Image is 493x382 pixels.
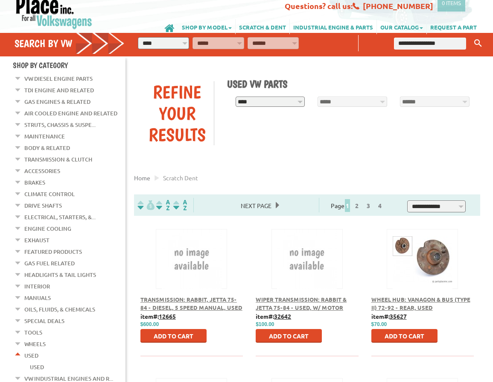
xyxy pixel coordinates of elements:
a: Exhaust [24,235,50,246]
a: TDI Engine and Related [24,85,94,96]
a: Transmission: Rabbit, Jetta 75-84 - Diesel, 5 Speed Manual, Used [140,296,242,311]
a: Gas Engines & Related [24,96,90,107]
img: filterpricelow.svg [137,200,155,210]
a: Interior [24,281,50,292]
button: Add to Cart [371,329,438,343]
span: Add to Cart [269,332,309,340]
a: 2 [353,202,361,209]
b: item#: [140,312,176,320]
span: Next Page [236,199,276,212]
a: Body & Related [24,142,70,153]
button: Add to Cart [140,329,207,343]
a: OUR CATALOG [377,19,426,34]
a: Used [24,350,38,361]
span: $70.00 [371,321,387,327]
a: Next Page [236,202,276,209]
span: 1 [345,199,350,212]
a: Climate Control [24,188,75,200]
a: Used [30,361,44,373]
span: Add to Cart [154,332,193,340]
a: Engine Cooling [24,223,71,234]
img: Sort by Headline [155,200,172,210]
a: Gas Fuel Related [24,258,75,269]
u: 32642 [274,312,291,320]
a: Featured Products [24,246,82,257]
a: INDUSTRIAL ENGINE & PARTS [290,19,376,34]
a: Transmission & Clutch [24,154,92,165]
a: Wheel Hub: Vanagon & Bus (Type II) 72-92 - Rear, USED [371,296,470,311]
a: 3 [365,202,372,209]
a: SCRATCH & DENT [236,19,289,34]
a: Home [134,174,150,182]
a: Drive Shafts [24,200,62,211]
a: Struts, Chassis & Suspe... [24,119,96,130]
a: Special Deals [24,315,64,326]
a: Electrical, Starters, &... [24,212,96,223]
h1: Used VW Parts [227,78,474,90]
button: Add to Cart [256,329,322,343]
a: Manuals [24,292,51,303]
a: REQUEST A PART [427,19,480,34]
u: 12665 [159,312,176,320]
a: Wiper Transmission: Rabbit & Jetta 75-84 - Used, w/ Motor [256,296,347,311]
a: Maintenance [24,131,65,142]
a: SHOP BY MODEL [178,19,235,34]
h4: Shop By Category [13,61,125,70]
a: Wheels [24,338,46,350]
a: 4 [376,202,384,209]
a: VW Diesel Engine Parts [24,73,93,84]
a: Air Cooled Engine and Related [24,108,117,119]
span: Add to Cart [385,332,424,340]
b: item#: [371,312,407,320]
a: Headlights & Tail Lights [24,269,96,280]
a: Tools [24,327,42,338]
h4: Search by VW [15,37,125,50]
img: Sort by Sales Rank [172,200,189,210]
a: Oils, Fluids, & Chemicals [24,304,95,315]
a: Accessories [24,165,60,176]
div: Page [319,198,396,212]
b: item#: [256,312,291,320]
span: $600.00 [140,321,159,327]
button: Keyword Search [472,36,484,50]
span: Scratch dent [163,174,198,182]
div: Refine Your Results [140,81,214,145]
u: 35627 [390,312,407,320]
span: $100.00 [256,321,274,327]
a: Brakes [24,177,45,188]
